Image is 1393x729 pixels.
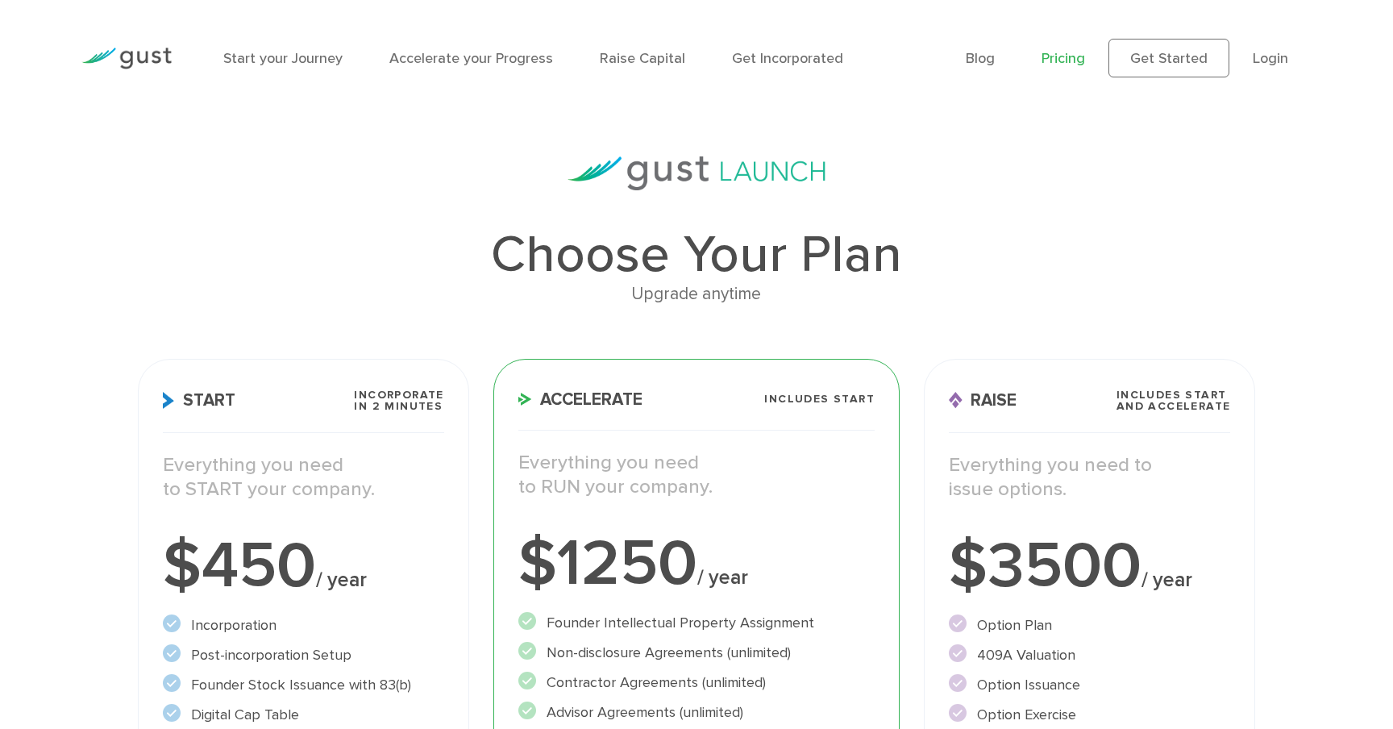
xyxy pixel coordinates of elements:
[949,674,1230,696] li: Option Issuance
[163,392,235,409] span: Start
[163,704,444,726] li: Digital Cap Table
[163,674,444,696] li: Founder Stock Issuance with 83(b)
[138,229,1256,281] h1: Choose Your Plan
[1108,39,1229,77] a: Get Started
[1116,389,1231,412] span: Includes START and ACCELERATE
[316,568,367,592] span: / year
[389,50,553,67] a: Accelerate your Progress
[163,453,444,502] p: Everything you need to START your company.
[81,48,172,69] img: Gust Logo
[1253,50,1288,67] a: Login
[518,672,875,694] li: Contractor Agreements (unlimited)
[1042,50,1085,67] a: Pricing
[518,531,875,596] div: $1250
[949,392,1017,409] span: Raise
[949,644,1230,666] li: 409A Valuation
[732,50,843,67] a: Get Incorporated
[949,392,963,409] img: Raise Icon
[949,453,1230,502] p: Everything you need to issue options.
[163,614,444,636] li: Incorporation
[949,534,1230,598] div: $3500
[518,451,875,499] p: Everything you need to RUN your company.
[764,394,875,405] span: Includes START
[223,50,343,67] a: Start your Journey
[354,389,443,412] span: Incorporate in 2 Minutes
[518,393,532,406] img: Accelerate Icon
[518,642,875,664] li: Non-disclosure Agreements (unlimited)
[163,534,444,598] div: $450
[600,50,685,67] a: Raise Capital
[949,704,1230,726] li: Option Exercise
[138,281,1256,308] div: Upgrade anytime
[518,702,875,723] li: Advisor Agreements (unlimited)
[966,50,995,67] a: Blog
[518,612,875,634] li: Founder Intellectual Property Assignment
[1141,568,1192,592] span: / year
[568,156,825,190] img: gust-launch-logos.svg
[163,392,175,409] img: Start Icon X2
[697,565,748,589] span: / year
[163,644,444,666] li: Post-incorporation Setup
[949,614,1230,636] li: Option Plan
[518,391,642,408] span: Accelerate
